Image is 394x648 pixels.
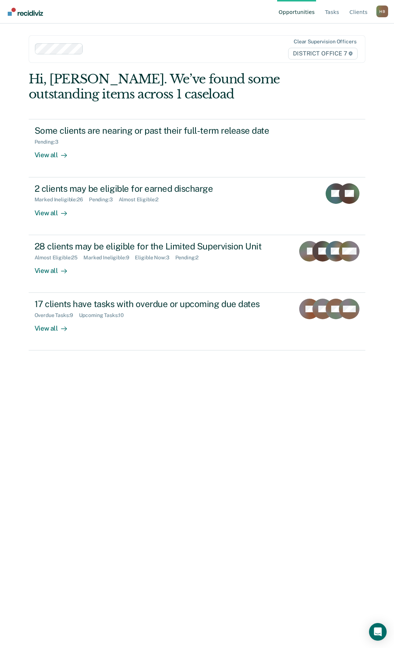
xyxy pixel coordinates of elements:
div: H B [376,6,388,17]
div: Clear supervision officers [294,39,356,45]
a: 2 clients may be eligible for earned dischargeMarked Ineligible:26Pending:3Almost Eligible:2View all [29,177,366,235]
div: Open Intercom Messenger [369,623,387,641]
div: Some clients are nearing or past their full-term release date [35,125,293,136]
div: View all [35,203,76,217]
span: DISTRICT OFFICE 7 [288,48,358,60]
div: View all [35,318,76,333]
div: Marked Ineligible : 26 [35,197,89,203]
div: Eligible Now : 3 [135,255,175,261]
div: 2 clients may be eligible for earned discharge [35,183,293,194]
div: Pending : 3 [35,139,64,145]
a: Some clients are nearing or past their full-term release datePending:3View all [29,119,366,177]
div: Marked Ineligible : 9 [83,255,135,261]
div: Upcoming Tasks : 10 [79,312,130,318]
div: View all [35,260,76,275]
div: Pending : 3 [89,197,119,203]
div: Overdue Tasks : 9 [35,312,79,318]
div: 17 clients have tasks with overdue or upcoming due dates [35,299,289,309]
a: 28 clients may be eligible for the Limited Supervision UnitAlmost Eligible:25Marked Ineligible:9E... [29,235,366,293]
a: 17 clients have tasks with overdue or upcoming due datesOverdue Tasks:9Upcoming Tasks:10View all [29,293,366,350]
div: View all [35,145,76,159]
div: Hi, [PERSON_NAME]. We’ve found some outstanding items across 1 caseload [29,72,298,102]
div: Almost Eligible : 25 [35,255,84,261]
div: Pending : 2 [175,255,205,261]
img: Recidiviz [8,8,43,16]
div: Almost Eligible : 2 [119,197,165,203]
button: Profile dropdown button [376,6,388,17]
div: 28 clients may be eligible for the Limited Supervision Unit [35,241,289,252]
